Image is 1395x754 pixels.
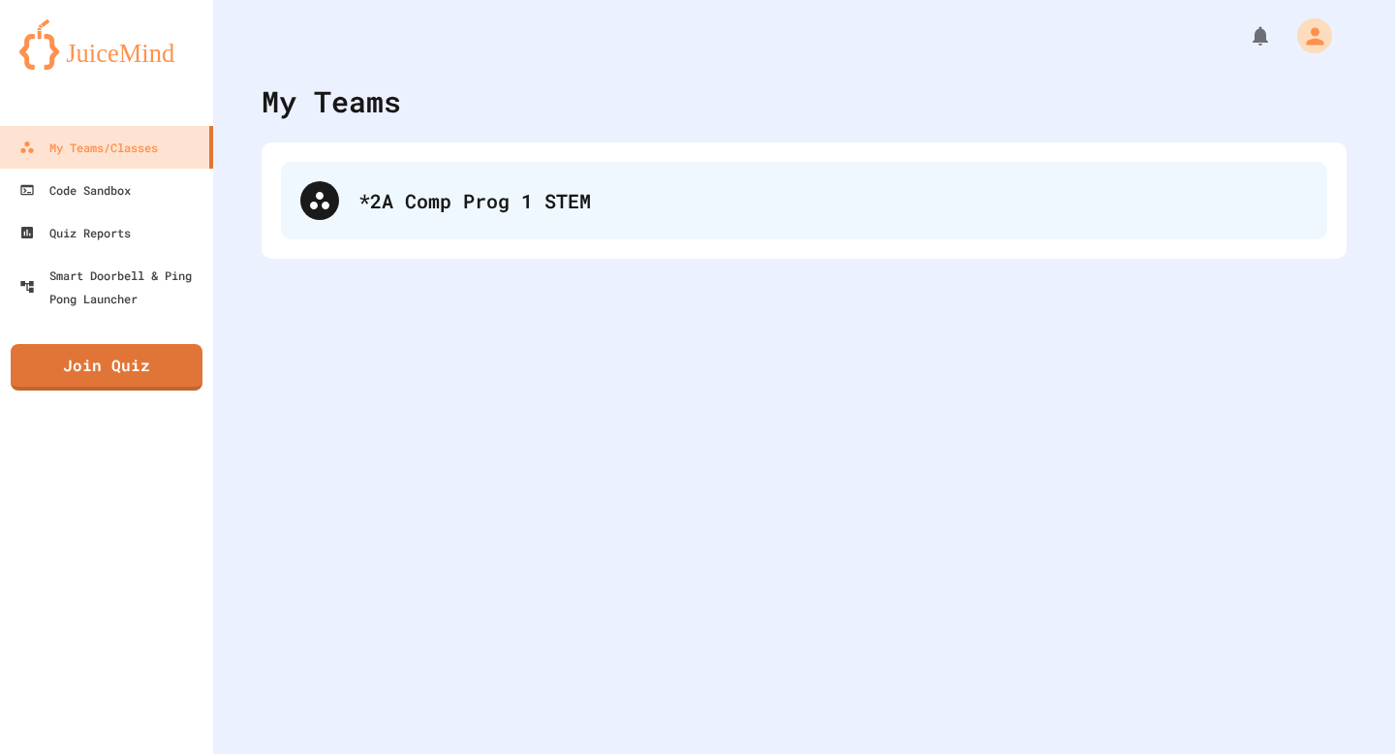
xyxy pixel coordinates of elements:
[19,19,194,70] img: logo-orange.svg
[19,178,131,202] div: Code Sandbox
[19,264,205,310] div: Smart Doorbell & Ping Pong Launcher
[11,344,202,391] a: Join Quiz
[262,79,401,123] div: My Teams
[19,136,158,159] div: My Teams/Classes
[1277,14,1337,58] div: My Account
[358,186,1308,215] div: *2A Comp Prog 1 STEM
[281,162,1327,239] div: *2A Comp Prog 1 STEM
[19,221,131,244] div: Quiz Reports
[1213,19,1277,52] div: My Notifications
